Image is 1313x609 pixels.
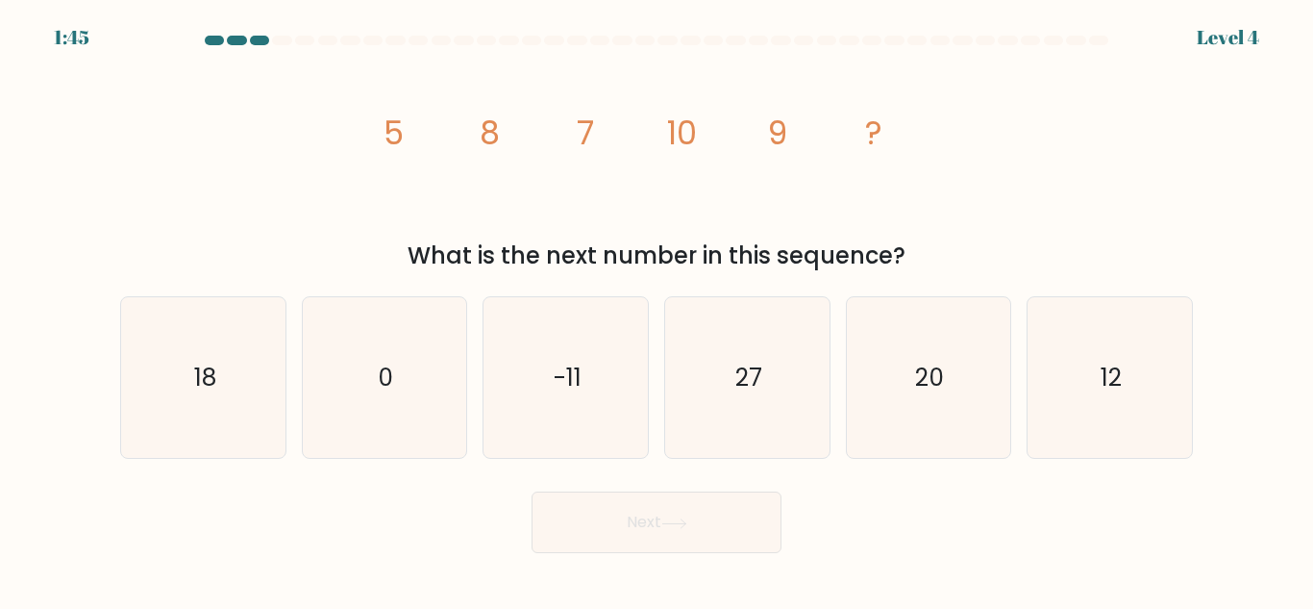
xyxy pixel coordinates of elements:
button: Next [532,492,781,553]
tspan: 5 [384,111,404,156]
text: 18 [193,361,215,394]
tspan: 10 [667,111,697,156]
tspan: 9 [768,111,787,156]
tspan: 7 [577,111,594,156]
text: 27 [735,361,762,394]
text: 20 [916,361,945,394]
tspan: 8 [480,111,500,156]
tspan: ? [865,111,882,156]
text: 12 [1101,361,1122,394]
text: -11 [554,361,582,394]
text: 0 [379,361,394,394]
div: 1:45 [54,23,89,52]
div: What is the next number in this sequence? [132,239,1181,273]
div: Level 4 [1197,23,1259,52]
